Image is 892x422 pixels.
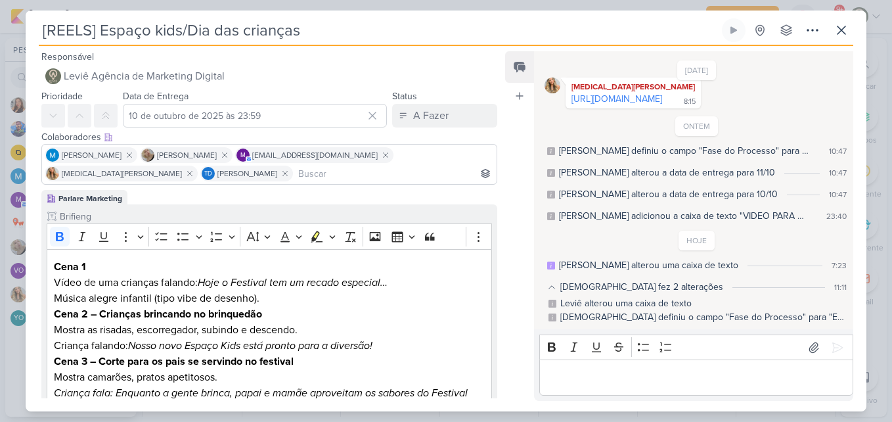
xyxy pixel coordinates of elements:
[252,149,378,161] span: [EMAIL_ADDRESS][DOMAIN_NAME]
[46,149,59,162] img: MARIANA MIRANDA
[832,260,847,271] div: 7:23
[41,91,83,102] label: Prioridade
[548,314,556,321] div: Este log é visível à todos no kard
[54,355,294,368] strong: Cena 3 – Corte para os pais se servindo no festival
[54,308,262,321] strong: Cena 2 – Crianças brincando no brinquedão
[240,152,246,159] p: m
[559,144,811,158] div: MARIANA definiu o campo "Fase do Processo" para "Em edição"
[545,78,560,93] img: Yasmin Yumi
[62,168,182,179] span: [MEDICAL_DATA][PERSON_NAME]
[392,104,497,128] button: A Fazer
[58,193,122,204] div: Parlare Marketing
[123,91,189,102] label: Data de Entrega
[41,64,497,88] button: Leviê Agência de Marketing Digital
[560,280,723,294] div: [DEMOGRAPHIC_DATA] fez 2 alterações
[39,18,719,42] input: Kard Sem Título
[834,281,847,293] div: 11:11
[539,360,853,396] div: Editor editing area: main
[141,149,154,162] img: Sarah Violante
[41,51,94,62] label: Responsável
[826,210,847,222] div: 23:40
[47,223,492,249] div: Editor toolbar
[198,276,388,289] i: Hoje o Festival tem um recado especial…
[548,300,556,308] div: Este log é visível à todos no kard
[547,191,555,199] div: Este log é visível à todos no kard
[392,91,417,102] label: Status
[829,167,847,179] div: 10:47
[728,25,739,35] div: Ligar relógio
[62,149,122,161] span: [PERSON_NAME]
[547,262,555,270] div: Este log é visível somente aos membros da sua organização
[559,166,775,179] div: MARIANA alterou a data de entrega para 11/10
[559,258,738,272] div: MARIANA alterou uma caixa de texto
[559,187,778,201] div: MARIANA alterou a data de entrega para 10/10
[559,209,808,223] div: Sarah adicionou a caixa de texto "VIDEO PARA APROVAÇÃO"
[236,149,250,162] div: mlegnaioli@gmail.com
[123,104,387,128] input: Select a date
[54,354,485,401] p: Mostra camarões, pratos apetitosos.
[829,145,847,157] div: 10:47
[560,296,692,310] div: Leviê alterou uma caixa de texto
[547,147,555,155] div: Este log é visível à todos no kard
[54,306,485,354] p: Mostra as risadas, escorregador, subindo e descendo. Criança falando:
[41,130,497,144] div: Colaboradores
[560,310,847,324] div: Leviê definiu o campo "Fase do Processo" para "Em aprovação"
[413,108,449,124] div: A Fazer
[57,210,492,223] input: Texto sem título
[54,259,485,306] p: Vídeo de uma crianças falando: Música alegre infantil (tipo vibe de desenho).
[217,168,277,179] span: [PERSON_NAME]
[684,97,696,107] div: 8:15
[64,68,225,84] span: Leviê Agência de Marketing Digital
[296,166,494,181] input: Buscar
[547,169,555,177] div: Este log é visível à todos no kard
[202,167,215,180] div: Thais de carvalho
[829,189,847,200] div: 10:47
[571,93,662,105] a: [URL][DOMAIN_NAME]
[46,167,59,180] img: Yasmin Yumi
[157,149,217,161] span: [PERSON_NAME]
[45,68,61,84] img: Leviê Agência de Marketing Digital
[568,80,698,93] div: [MEDICAL_DATA][PERSON_NAME]
[539,335,853,360] div: Editor toolbar
[54,387,468,400] i: Criança fala: Enquanto a gente brinca, papai e mamãe aproveitam os sabores do Festival
[128,339,372,352] i: Nosso novo Espaço Kids está pronto para a diversão!
[54,260,86,273] strong: Cena 1
[204,171,212,177] p: Td
[547,212,555,220] div: Este log é visível à todos no kard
